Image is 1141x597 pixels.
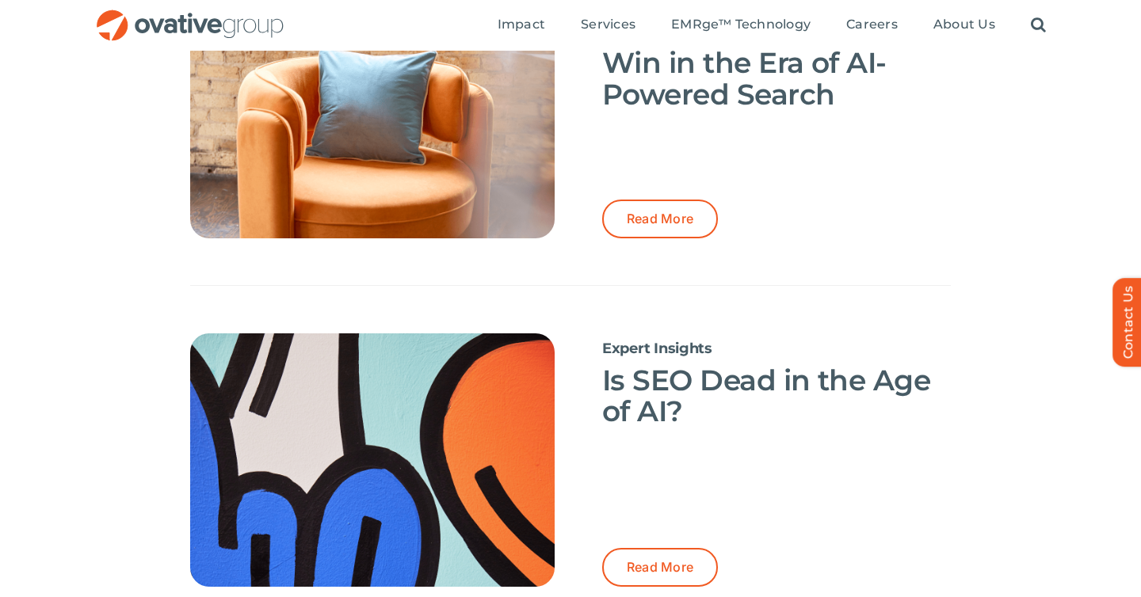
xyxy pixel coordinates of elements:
span: Impact [498,17,545,32]
span: About Us [933,17,995,32]
h6: Expert Insights [602,341,951,357]
a: Services [581,17,635,34]
a: Careers [846,17,898,34]
a: Read More [602,200,718,238]
a: EMRge™ Technology [671,17,811,34]
span: Careers [846,17,898,32]
a: SEO Isn’t Dead: How to Win in the Era of AI-Powered Search [602,14,929,112]
span: EMRge™ Technology [671,17,811,32]
a: Is SEO Dead in the Age of AI? [602,363,930,429]
a: Read More [602,548,718,587]
a: Impact [498,17,545,34]
a: Search [1031,17,1046,34]
a: About Us [933,17,995,34]
span: Services [581,17,635,32]
span: Read More [627,211,693,226]
span: Read More [627,560,693,575]
a: OG_Full_horizontal_RGB [95,8,285,23]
